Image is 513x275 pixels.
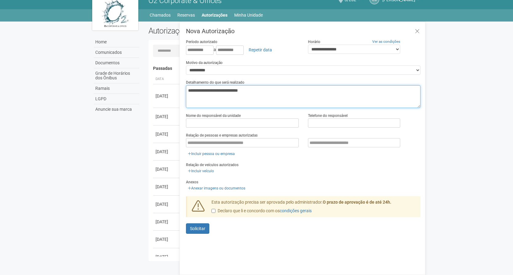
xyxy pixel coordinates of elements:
div: a [186,45,299,55]
div: [DATE] [156,219,178,225]
span: Solicitar [190,226,205,231]
label: Nome do responsável da unidade [186,113,241,118]
a: Home [94,37,139,47]
label: Declaro que li e concordo com os [211,208,312,214]
label: Relação de veículos autorizados [186,162,239,168]
a: Repetir data [245,45,276,55]
label: Relação de pessoas e empresas autorizadas [186,133,258,138]
input: Declaro que li e concordo com oscondições gerais [211,209,215,213]
h2: Autorizações [148,26,280,35]
a: Anuncie sua marca [94,104,139,114]
div: [DATE] [156,184,178,190]
a: Chamados [150,11,171,19]
label: Anexos [186,179,198,185]
a: Incluir veículo [186,168,216,174]
a: Ver as condições [372,39,400,44]
a: Incluir pessoa ou empresa [186,150,237,157]
a: condições gerais [280,208,312,213]
th: Data [153,74,181,84]
a: Autorizações [202,11,227,19]
div: Esta autorização precisa ser aprovada pelo administrador. [207,199,421,217]
a: Reservas [177,11,195,19]
div: [DATE] [156,93,178,99]
h3: Nova Autorização [186,28,420,34]
div: [DATE] [156,114,178,120]
h4: Passadas [153,66,416,71]
a: Grade de Horários dos Ônibus [94,68,139,83]
label: Horário [308,39,320,45]
a: Ramais [94,83,139,94]
div: [DATE] [156,149,178,155]
label: Período autorizado [186,39,217,45]
div: [DATE] [156,254,178,260]
label: Detalhamento do que será realizado [186,80,244,85]
a: LGPD [94,94,139,104]
div: [DATE] [156,131,178,137]
a: Anexar imagens ou documentos [186,185,247,192]
label: Motivo da autorização [186,60,223,66]
div: [DATE] [156,236,178,242]
div: [DATE] [156,201,178,207]
a: Comunicados [94,47,139,58]
div: [DATE] [156,166,178,172]
strong: O prazo de aprovação é de até 24h. [323,200,391,205]
a: Documentos [94,58,139,68]
label: Telefone do responsável [308,113,348,118]
a: Minha Unidade [234,11,263,19]
button: Solicitar [186,223,209,234]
